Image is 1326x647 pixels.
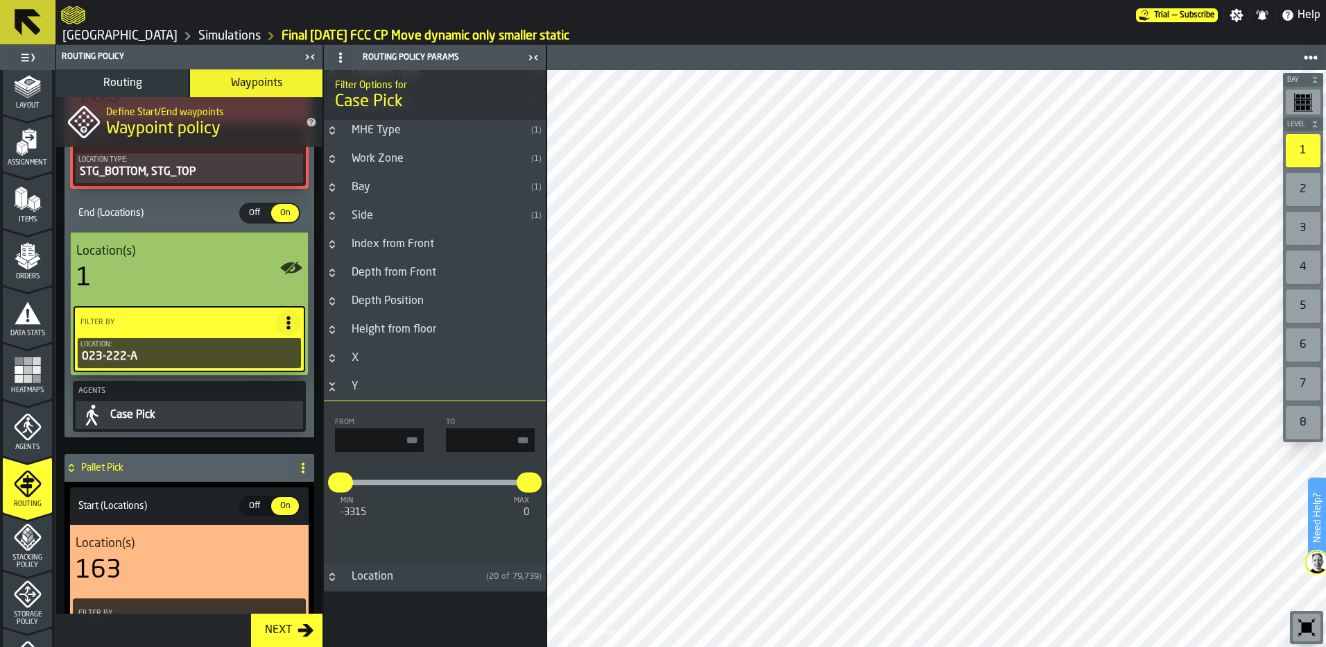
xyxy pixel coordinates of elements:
[1283,87,1323,117] div: button-toolbar-undefined
[343,208,526,224] div: Side
[343,293,432,310] div: Depth Position
[76,536,303,551] div: Title
[324,239,341,250] button: Button-Index from Front-closed
[76,384,303,398] label: Agents
[282,28,569,44] a: link-to-/wh/i/b8e8645a-5c77-43f4-8135-27e3a4d97801/simulations/91ecc54d-882d-4076-b43d-841c381c244b
[550,616,628,644] a: logo-header
[446,418,535,427] label: To
[534,183,539,192] span: 1
[324,202,546,230] h3: title-section-Side
[76,153,303,183] button: Location Type:STG_BOTTOM, STG_TOP
[3,330,52,337] span: Data Stats
[1283,170,1323,209] div: button-toolbar-undefined
[243,207,266,219] span: Off
[3,611,52,626] span: Storage Policy
[531,126,534,135] span: (
[198,28,261,44] a: link-to-/wh/i/b8e8645a-5c77-43f4-8135-27e3a4d97801
[517,473,532,493] input: react-aria4065256916-:r5r: react-aria4065256916-:r5r:
[241,497,268,515] div: thumb
[343,151,526,167] div: Work Zone
[1283,364,1323,403] div: button-toolbar-undefined
[3,102,52,110] span: Layout
[1298,7,1320,24] span: Help
[78,156,300,164] div: Location Type:
[1180,10,1215,20] span: Subscribe
[1286,328,1320,362] div: 6
[539,126,542,135] span: )
[324,381,341,392] button: Button-Y-open
[534,212,539,220] span: 1
[1283,209,1323,248] div: button-toolbar-undefined
[539,155,542,163] span: )
[3,401,52,456] li: menu Agents
[106,118,221,140] span: Waypoint policy
[514,496,529,505] div: max
[335,77,535,91] h2: Sub Title
[3,116,52,171] li: menu Assignment
[324,145,546,174] h3: title-section-Work Zone
[3,48,52,67] label: button-toggle-Toggle Full Menu
[324,373,546,401] h3: title-section-Y
[3,444,52,451] span: Agents
[343,264,445,281] div: Depth from Front
[531,212,534,220] span: (
[103,78,142,89] span: Routing
[324,259,546,287] h3: title-section-Depth from Front
[76,557,121,585] div: 163
[3,216,52,224] span: Items
[341,496,366,505] div: min
[1283,403,1323,442] div: button-toolbar-undefined
[539,183,542,192] span: )
[76,501,239,512] span: Start (Locations)
[324,353,341,364] button: Button-X-closed
[1286,251,1320,284] div: 4
[259,622,298,639] div: Next
[76,606,278,621] label: Filter By
[324,153,341,165] button: Button-Work Zone-closed
[534,155,539,163] span: 1
[3,344,52,399] li: menu Heatmaps
[70,525,309,596] div: stat-Location(s)
[1286,173,1320,206] div: 2
[76,264,92,292] div: 1
[78,338,301,368] button: Location:023-222-A
[109,407,300,423] div: Case Pick
[324,287,546,316] h3: title-section-Depth Position
[3,457,52,513] li: menu Routing
[271,497,299,515] div: thumb
[324,125,341,136] button: Button-MHE Type-closed
[241,204,268,222] div: thumb
[335,91,535,113] span: Case Pick
[324,571,341,582] button: Button-Location-closed
[1283,117,1323,131] button: button-
[80,348,298,365] div: 023-222-A
[534,126,539,135] span: 1
[271,204,299,222] div: thumb
[76,153,303,183] div: PolicyFilterItem-Location Type
[251,614,322,647] button: button-Next
[324,117,546,145] h3: title-section-MHE Type
[1136,8,1218,22] div: Menu Subscription
[343,179,526,196] div: Bay
[78,164,300,180] div: STG_BOTTOM, STG_TOP
[76,536,135,551] span: Location(s)
[335,428,424,452] input: input-value- input-value-
[514,507,529,518] div: 0
[59,52,300,62] div: Routing Policy
[327,47,524,69] div: Routing Policy Params
[343,236,442,253] div: Index from Front
[1309,479,1325,557] label: Need Help?
[76,401,303,429] div: PolicyFilterItem-undefined
[1295,616,1318,639] svg: Reset zoom and position
[539,212,542,220] span: )
[324,267,341,278] button: Button-Depth from Front-closed
[324,70,546,120] div: title-Case Pick
[3,59,52,115] li: menu Layout
[324,174,546,202] h3: title-section-Bay
[274,207,296,219] span: On
[324,210,341,221] button: Button-Side-closed
[328,473,353,493] label: react-aria4065256916-:r5p:
[270,203,300,224] label: button-switch-multi-On
[239,496,270,516] label: button-switch-multi-Off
